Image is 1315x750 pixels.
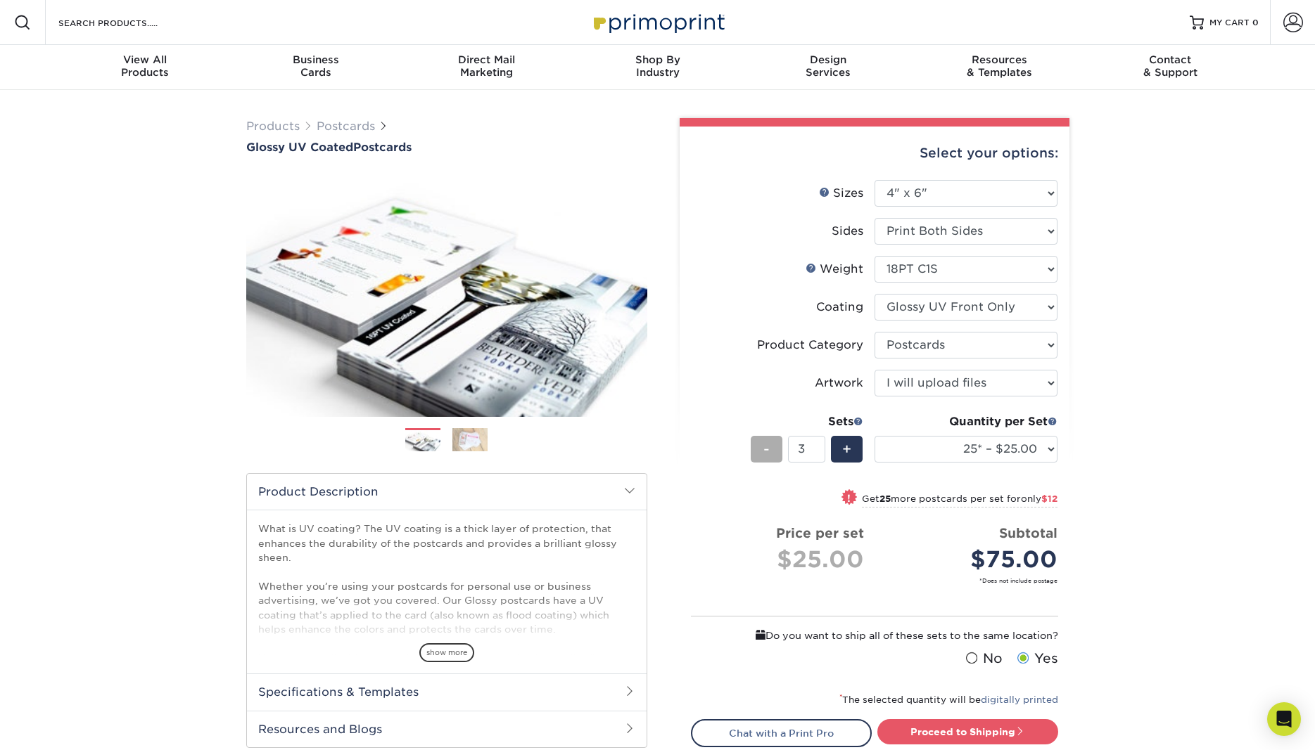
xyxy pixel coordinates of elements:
[230,53,401,66] span: Business
[572,53,743,79] div: Industry
[743,53,914,79] div: Services
[587,7,728,37] img: Primoprint
[246,119,300,133] a: Products
[230,45,401,90] a: BusinessCards
[1085,53,1256,79] div: & Support
[763,439,770,460] span: -
[317,119,375,133] a: Postcards
[981,694,1058,705] a: digitally printed
[862,493,1057,507] small: Get more postcards per set for
[1252,18,1259,27] span: 0
[247,673,647,710] h2: Specifications & Templates
[246,141,647,154] h1: Postcards
[914,45,1085,90] a: Resources& Templates
[999,525,1057,541] strong: Subtotal
[60,53,231,66] span: View All
[452,427,488,452] img: Postcards 02
[963,649,1003,668] label: No
[246,141,647,154] a: Glossy UV CoatedPostcards
[1085,45,1256,90] a: Contact& Support
[405,429,440,453] img: Postcards 01
[691,719,872,747] a: Chat with a Print Pro
[230,53,401,79] div: Cards
[914,53,1085,66] span: Resources
[401,53,572,66] span: Direct Mail
[702,543,864,576] div: $25.00
[842,439,851,460] span: +
[572,45,743,90] a: Shop ByIndustry
[1209,17,1250,29] span: MY CART
[806,261,863,278] div: Weight
[1014,649,1058,668] label: Yes
[57,14,194,31] input: SEARCH PRODUCTS.....
[1085,53,1256,66] span: Contact
[879,493,891,504] strong: 25
[875,413,1057,430] div: Quantity per Set
[839,694,1058,705] small: The selected quantity will be
[401,45,572,90] a: Direct MailMarketing
[60,45,231,90] a: View AllProducts
[1041,493,1057,504] span: $12
[247,711,647,747] h2: Resources and Blogs
[572,53,743,66] span: Shop By
[1267,702,1301,736] div: Open Intercom Messenger
[401,53,572,79] div: Marketing
[247,474,647,510] h2: Product Description
[691,127,1058,180] div: Select your options:
[246,141,353,154] span: Glossy UV Coated
[691,628,1058,643] div: Do you want to ship all of these sets to the same location?
[743,53,914,66] span: Design
[819,185,863,202] div: Sizes
[258,522,635,737] p: What is UV coating? The UV coating is a thick layer of protection, that enhances the durability o...
[757,337,863,354] div: Product Category
[815,375,863,392] div: Artwork
[776,525,864,541] strong: Price per set
[914,53,1085,79] div: & Templates
[419,643,474,662] span: show more
[702,576,1057,585] small: *Does not include postage
[885,543,1057,576] div: $75.00
[743,45,914,90] a: DesignServices
[847,491,851,505] span: !
[246,155,647,432] img: Glossy UV Coated 01
[60,53,231,79] div: Products
[877,719,1058,744] a: Proceed to Shipping
[832,223,863,240] div: Sides
[816,299,863,316] div: Coating
[751,413,863,430] div: Sets
[1021,493,1057,504] span: only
